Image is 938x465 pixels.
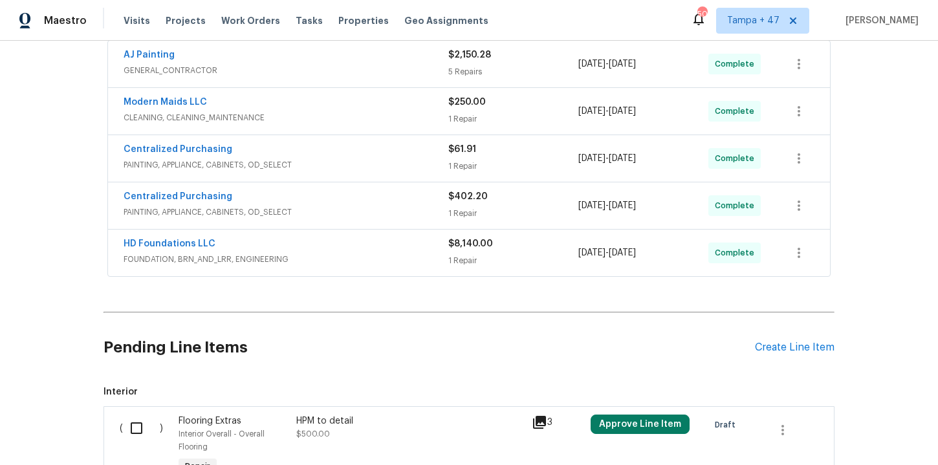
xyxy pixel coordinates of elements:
span: PAINTING, APPLIANCE, CABINETS, OD_SELECT [124,158,448,171]
span: Complete [715,199,759,212]
div: 1 Repair [448,207,578,220]
div: 3 [532,415,583,430]
span: Work Orders [221,14,280,27]
a: Modern Maids LLC [124,98,207,107]
a: Centralized Purchasing [124,192,232,201]
span: [DATE] [578,107,605,116]
h2: Pending Line Items [104,318,755,378]
span: Complete [715,152,759,165]
span: - [578,199,636,212]
div: 1 Repair [448,113,578,125]
span: [DATE] [609,201,636,210]
span: Flooring Extras [179,416,241,426]
span: Maestro [44,14,87,27]
span: $8,140.00 [448,239,493,248]
span: GENERAL_CONTRACTOR [124,64,448,77]
span: [DATE] [578,154,605,163]
a: AJ Painting [124,50,175,59]
span: Interior [104,385,834,398]
span: - [578,105,636,118]
span: $250.00 [448,98,486,107]
span: Complete [715,105,759,118]
span: [DATE] [609,248,636,257]
span: FOUNDATION, BRN_AND_LRR, ENGINEERING [124,253,448,266]
span: [PERSON_NAME] [840,14,919,27]
button: Approve Line Item [591,415,690,434]
div: 5 Repairs [448,65,578,78]
span: Visits [124,14,150,27]
span: Tasks [296,16,323,25]
span: [DATE] [609,107,636,116]
span: [DATE] [578,59,605,69]
span: - [578,246,636,259]
a: Centralized Purchasing [124,145,232,154]
span: $402.20 [448,192,488,201]
span: [DATE] [609,59,636,69]
span: $2,150.28 [448,50,491,59]
span: Geo Assignments [404,14,488,27]
a: HD Foundations LLC [124,239,215,248]
span: CLEANING, CLEANING_MAINTENANCE [124,111,448,124]
span: $500.00 [296,430,330,438]
div: HPM to detail [296,415,524,427]
span: Tampa + 47 [727,14,780,27]
span: [DATE] [578,248,605,257]
div: 503 [697,8,706,21]
span: - [578,152,636,165]
span: Interior Overall - Overall Flooring [179,430,265,451]
span: Complete [715,246,759,259]
span: $61.91 [448,145,476,154]
span: Complete [715,58,759,70]
span: Draft [715,418,741,431]
span: Projects [166,14,206,27]
div: 1 Repair [448,254,578,267]
span: PAINTING, APPLIANCE, CABINETS, OD_SELECT [124,206,448,219]
span: Properties [338,14,389,27]
span: [DATE] [609,154,636,163]
div: 1 Repair [448,160,578,173]
div: Create Line Item [755,341,834,354]
span: [DATE] [578,201,605,210]
span: - [578,58,636,70]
